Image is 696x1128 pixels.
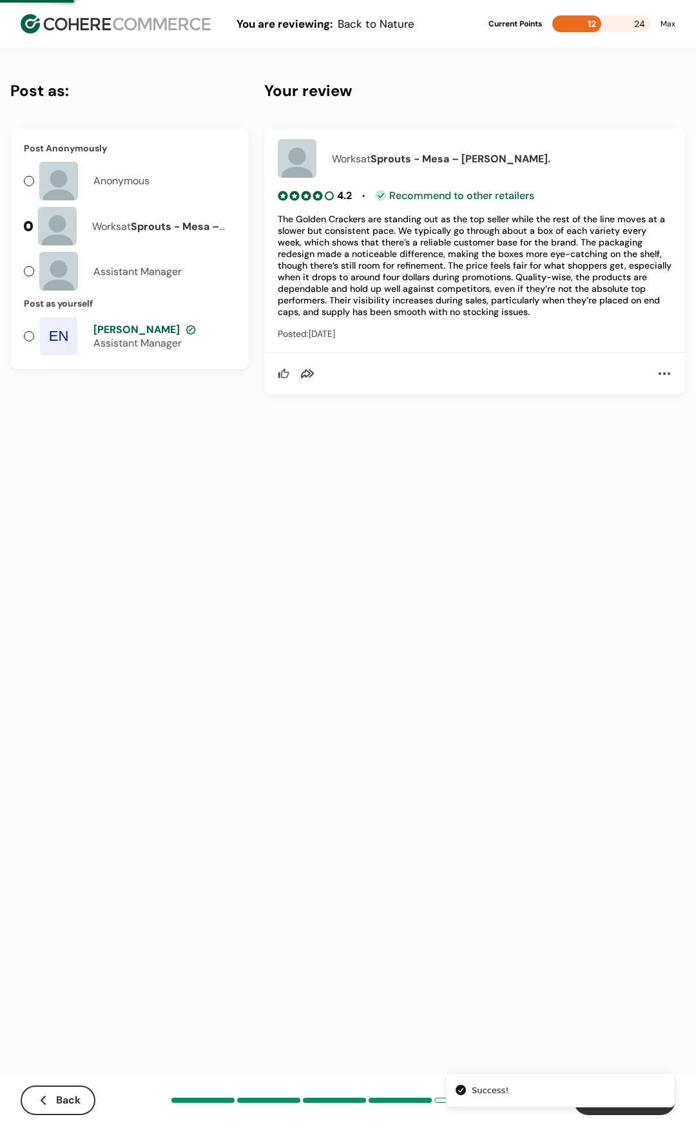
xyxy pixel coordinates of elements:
[488,18,542,30] div: Current Points
[21,14,211,33] img: Cohere Logo
[10,79,249,102] h4: Post as:
[338,17,414,31] span: Back to Nature
[92,220,226,233] div: Works
[361,152,371,166] span: at
[24,142,235,155] div: Post Anonymously
[264,79,686,102] h4: Your review
[93,323,180,336] span: [PERSON_NAME]
[237,17,333,31] span: You are reviewing:
[93,336,197,350] div: Assistant Manager
[337,188,352,203] div: 4.2
[472,1084,509,1097] div: Success!
[362,190,365,202] span: •
[278,328,672,339] div: Posted: [DATE]
[375,190,534,201] div: Recommend to other retailers
[278,213,672,318] div: The Golden Crackers are standing out as the top seller while the rest of the line moves at a slow...
[24,297,235,311] div: Post as yourself
[93,265,182,278] div: Assistant Manager
[92,220,225,247] span: Sprouts - Mesa – [PERSON_NAME].
[21,1085,95,1115] button: Back
[588,18,596,30] span: 12
[661,18,675,30] div: Max
[332,152,672,166] div: Works
[93,173,150,189] div: Anonymous
[121,220,131,233] span: at
[371,152,550,166] span: Sprouts - Mesa – [PERSON_NAME].
[634,15,645,32] span: 24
